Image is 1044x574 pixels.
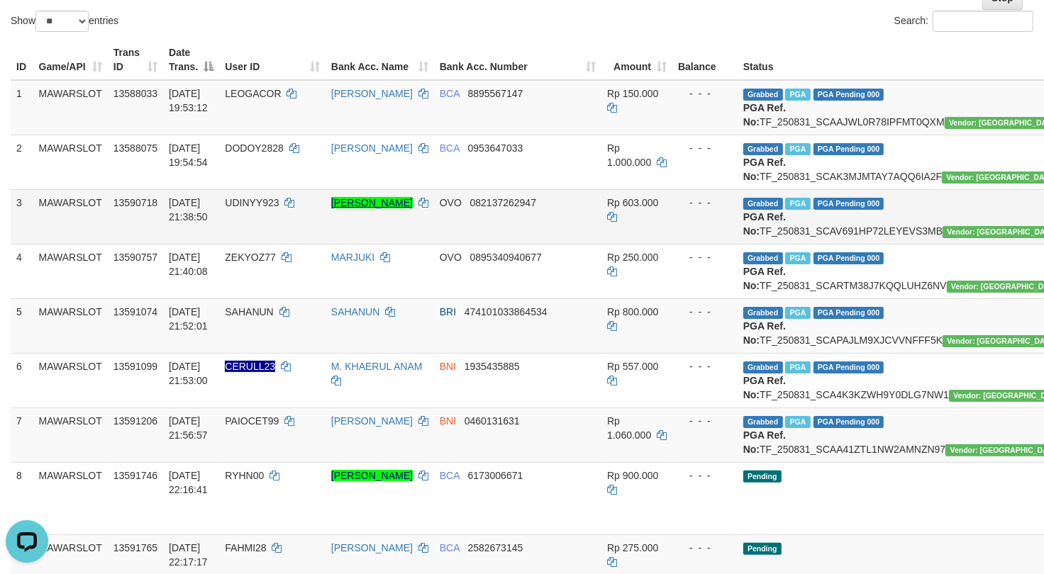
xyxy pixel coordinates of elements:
span: PAIOCET99 [225,415,279,427]
span: PGA Pending [813,252,884,264]
span: Grabbed [743,361,783,373]
input: Search: [933,11,1033,32]
a: MARJUKI [331,252,374,263]
span: 13590718 [113,197,157,208]
span: [DATE] 19:54:54 [169,142,208,168]
div: - - - [678,86,732,101]
b: PGA Ref. No: [743,211,786,237]
span: BRI [440,306,456,317]
div: - - - [678,541,732,555]
span: Copy 0460131631 to clipboard [465,415,520,427]
td: 5 [11,298,33,353]
span: Grabbed [743,198,783,210]
span: BNI [440,415,456,427]
span: PGA Pending [813,143,884,155]
b: PGA Ref. No: [743,375,786,400]
a: [PERSON_NAME] [331,542,413,553]
span: OVO [440,252,462,263]
select: Showentries [35,11,89,32]
b: PGA Ref. No: [743,157,786,182]
span: ZEKYOZ77 [225,252,276,263]
td: MAWARSLOT [33,407,108,462]
td: 2 [11,135,33,189]
span: 13591099 [113,361,157,372]
span: 13588033 [113,88,157,99]
div: - - - [678,141,732,155]
span: Rp 557.000 [607,361,658,372]
th: Bank Acc. Name: activate to sort column ascending [326,40,434,80]
span: PGA Pending [813,89,884,101]
td: MAWARSLOT [33,189,108,244]
span: RYHN00 [225,470,264,481]
span: Rp 275.000 [607,542,658,553]
span: Pending [743,543,782,555]
td: MAWARSLOT [33,135,108,189]
span: Rp 800.000 [607,306,658,317]
span: BNI [440,361,456,372]
span: 13591765 [113,542,157,553]
td: 4 [11,244,33,298]
span: Rp 900.000 [607,470,658,481]
span: Nama rekening ada tanda titik/strip, harap diedit [225,361,275,372]
label: Search: [894,11,1033,32]
span: [DATE] 21:53:00 [169,361,208,386]
a: SAHANUN [331,306,379,317]
span: Copy 8895567147 to clipboard [467,88,523,99]
span: [DATE] 21:40:08 [169,252,208,277]
div: - - - [678,250,732,264]
td: MAWARSLOT [33,244,108,298]
span: [DATE] 21:38:50 [169,197,208,223]
div: - - - [678,414,732,428]
a: [PERSON_NAME] [331,142,413,154]
td: MAWARSLOT [33,80,108,135]
span: Marked by bggmhdangga [785,252,810,264]
span: Marked by bggmhdangga [785,307,810,319]
span: SAHANUN [225,306,273,317]
td: MAWARSLOT [33,298,108,353]
span: [DATE] 21:56:57 [169,415,208,441]
span: LEOGACOR [225,88,281,99]
span: Rp 1.000.000 [607,142,651,168]
span: [DATE] 21:52:01 [169,306,208,332]
span: Copy 0895340940677 to clipboard [470,252,542,263]
span: BCA [440,470,460,481]
span: Marked by bggfebrii [785,143,810,155]
span: FAHMI28 [225,542,266,553]
span: [DATE] 22:17:17 [169,542,208,568]
span: BCA [440,142,460,154]
a: [PERSON_NAME] [331,197,413,208]
span: Grabbed [743,416,783,428]
td: 8 [11,462,33,534]
span: 13591206 [113,415,157,427]
span: OVO [440,197,462,208]
span: Copy 082137262947 to clipboard [470,197,536,208]
span: PGA Pending [813,198,884,210]
div: - - - [678,305,732,319]
span: BCA [440,542,460,553]
a: [PERSON_NAME] [331,88,413,99]
span: Grabbed [743,252,783,264]
span: PGA Pending [813,361,884,373]
span: Copy 0953647033 to clipboard [467,142,523,154]
th: Date Trans.: activate to sort column descending [163,40,219,80]
span: Marked by bggmhdangga [785,198,810,210]
a: M. KHAERUL ANAM [331,361,423,372]
span: BCA [440,88,460,99]
b: PGA Ref. No: [743,429,786,455]
span: Marked by bggmhdangga [785,416,810,428]
th: User ID: activate to sort column ascending [219,40,326,80]
span: Rp 603.000 [607,197,658,208]
span: 13591746 [113,470,157,481]
span: Pending [743,471,782,483]
span: 13590757 [113,252,157,263]
span: [DATE] 22:16:41 [169,470,208,495]
span: [DATE] 19:53:12 [169,88,208,113]
span: Copy 6173006671 to clipboard [467,470,523,481]
span: PGA Pending [813,416,884,428]
span: Rp 150.000 [607,88,658,99]
span: UDINYY923 [225,197,279,208]
td: 1 [11,80,33,135]
button: Open LiveChat chat widget [6,6,48,48]
td: 7 [11,407,33,462]
td: MAWARSLOT [33,353,108,407]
